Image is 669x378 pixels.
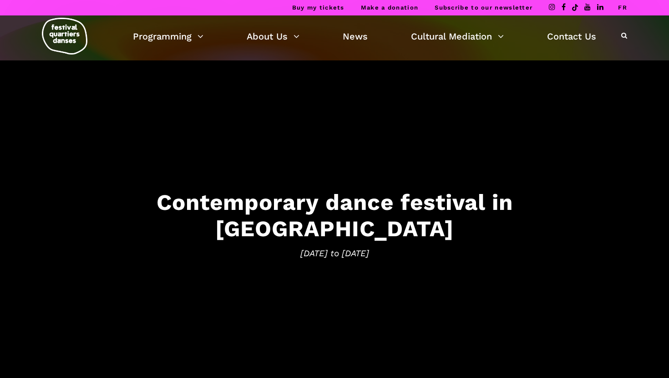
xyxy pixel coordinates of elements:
[52,247,617,260] span: [DATE] to [DATE]
[42,18,87,55] img: logo-fqd-med
[343,29,368,44] a: News
[411,29,504,44] a: Cultural Mediation
[247,29,299,44] a: About Us
[435,4,532,11] a: Subscribe to our newsletter
[133,29,203,44] a: Programming
[361,4,419,11] a: Make a donation
[547,29,596,44] a: Contact Us
[618,4,627,11] a: FR
[292,4,345,11] a: Buy my tickets
[52,189,617,242] h3: Contemporary dance festival in [GEOGRAPHIC_DATA]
